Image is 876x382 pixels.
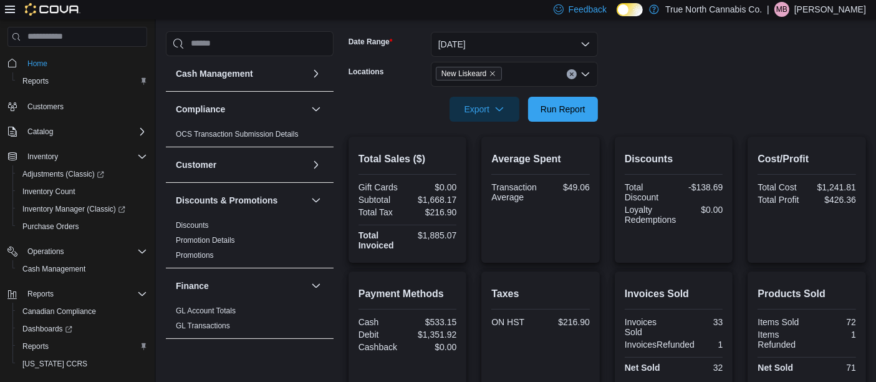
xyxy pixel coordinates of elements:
h3: Compliance [176,103,225,115]
span: Customers [22,99,147,114]
span: Run Report [541,103,585,115]
a: GL Account Totals [176,306,236,315]
button: Compliance [176,103,306,115]
h2: Average Spent [491,152,590,167]
button: Customer [176,159,306,171]
div: 33 [676,317,723,327]
span: Operations [27,247,64,257]
a: Home [22,56,52,71]
span: Inventory [22,149,147,164]
div: $216.90 [410,207,457,217]
span: Reports [17,339,147,354]
button: Reports [2,285,152,303]
a: Reports [17,74,54,89]
h2: Invoices Sold [625,286,723,301]
div: $533.15 [410,317,457,327]
a: Inventory Manager (Classic) [12,200,152,218]
span: Inventory Count [22,187,75,197]
span: Purchase Orders [22,222,79,232]
button: Catalog [2,123,152,140]
div: Loyalty Redemptions [625,205,676,225]
input: Dark Mode [617,3,643,16]
div: $1,351.92 [410,330,457,340]
button: Cash Management [12,260,152,278]
a: Cash Management [17,262,90,277]
a: Customers [22,99,69,114]
div: $426.36 [809,195,856,205]
button: Cash Management [309,66,324,81]
a: Discounts [176,221,209,230]
h2: Products Sold [758,286,856,301]
button: Reports [12,72,152,90]
span: Operations [22,244,147,259]
h2: Payment Methods [359,286,457,301]
span: New Liskeard [441,67,487,80]
div: Items Refunded [758,330,804,350]
h3: Cash Management [176,67,253,80]
div: Compliance [166,127,334,147]
h2: Taxes [491,286,590,301]
span: Dashboards [22,324,72,334]
a: Adjustments (Classic) [12,165,152,183]
button: Home [2,54,152,72]
label: Locations [349,67,384,77]
button: Operations [22,244,69,259]
div: Gift Cards [359,182,405,192]
span: Purchase Orders [17,219,147,234]
div: Total Profit [758,195,804,205]
div: Total Tax [359,207,405,217]
button: Customers [2,97,152,115]
div: $0.00 [681,205,723,215]
button: Customer [309,157,324,172]
a: Purchase Orders [17,219,84,234]
span: Cash Management [22,264,85,274]
span: Promotions [176,250,214,260]
strong: Total Invoiced [359,230,394,250]
a: Dashboards [17,321,77,336]
span: Home [27,59,47,69]
div: $1,241.81 [809,182,856,192]
span: Catalog [22,124,147,139]
span: [US_STATE] CCRS [22,359,87,369]
div: $0.00 [410,182,457,192]
span: Adjustments (Classic) [17,167,147,182]
span: Reports [22,341,49,351]
button: Inventory [22,149,63,164]
div: 71 [809,363,856,373]
button: Discounts & Promotions [309,193,324,208]
span: Canadian Compliance [22,306,96,316]
div: -$138.69 [676,182,723,192]
label: Date Range [349,37,393,47]
button: Cash Management [176,67,306,80]
div: ON HST [491,317,538,327]
span: GL Transactions [176,321,230,331]
button: Reports [22,286,59,301]
a: Inventory Manager (Classic) [17,202,130,217]
div: Invoices Sold [625,317,671,337]
div: 1 [809,330,856,340]
span: Inventory [27,152,58,162]
span: Inventory Manager (Classic) [17,202,147,217]
button: Clear input [567,69,577,79]
button: Canadian Compliance [12,303,152,320]
div: Cash [359,317,405,327]
button: Inventory Count [12,183,152,200]
div: 32 [676,363,723,373]
span: Reports [22,76,49,86]
h3: Customer [176,159,216,171]
a: [US_STATE] CCRS [17,356,92,371]
button: [DATE] [431,32,598,57]
h2: Total Sales ($) [359,152,457,167]
span: Customers [27,102,64,112]
a: Adjustments (Classic) [17,167,109,182]
div: 1 [700,340,723,350]
a: Canadian Compliance [17,304,101,319]
p: | [767,2,769,17]
span: Dashboards [17,321,147,336]
span: Reports [22,286,147,301]
div: Discounts & Promotions [166,218,334,268]
button: Open list of options [580,69,590,79]
div: Transaction Average [491,182,538,202]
